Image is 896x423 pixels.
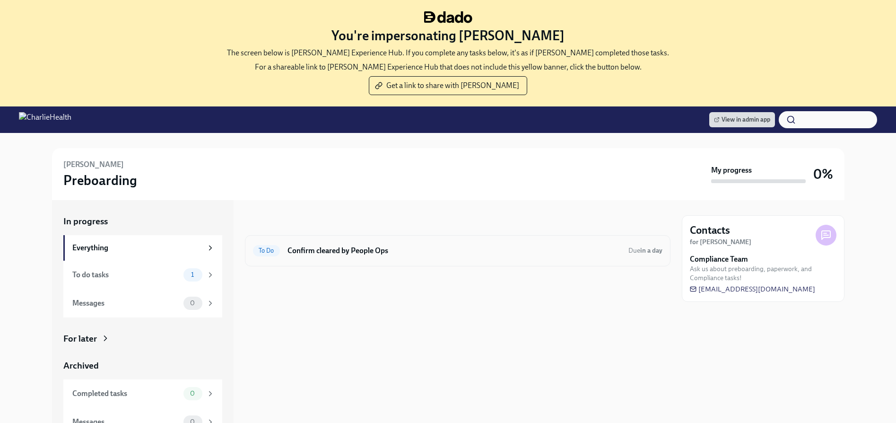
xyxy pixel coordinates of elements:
div: In progress [245,215,289,228]
div: Everything [72,243,202,253]
strong: Compliance Team [690,254,748,264]
h3: Preboarding [63,172,137,189]
h4: Contacts [690,223,730,238]
a: For later [63,333,222,345]
strong: My progress [711,165,752,176]
h3: You're impersonating [PERSON_NAME] [331,27,565,44]
a: Archived [63,360,222,372]
span: To Do [253,247,280,254]
p: For a shareable link to [PERSON_NAME] Experience Hub that does not include this yellow banner, cl... [255,62,642,72]
p: The screen below is [PERSON_NAME] Experience Hub. If you complete any tasks below, it's as if [PE... [227,48,669,58]
a: To do tasks1 [63,261,222,289]
strong: for [PERSON_NAME] [690,238,751,246]
a: Everything [63,235,222,261]
a: Messages0 [63,289,222,317]
div: Messages [72,298,180,308]
span: 0 [184,300,200,307]
a: [EMAIL_ADDRESS][DOMAIN_NAME] [690,284,815,294]
h3: 0% [813,166,833,183]
img: dado [424,11,472,23]
a: Completed tasks0 [63,379,222,408]
span: 0 [184,390,200,397]
span: Due [628,247,662,255]
div: To do tasks [72,270,180,280]
span: October 5th, 2025 09:00 [628,246,662,255]
a: View in admin app [709,112,775,127]
div: For later [63,333,97,345]
a: In progress [63,215,222,228]
img: CharlieHealth [19,112,71,127]
button: Get a link to share with [PERSON_NAME] [369,76,527,95]
span: 1 [185,271,200,278]
div: Completed tasks [72,388,180,399]
strong: in a day [640,247,662,255]
h6: [PERSON_NAME] [63,159,124,170]
span: Ask us about preboarding, paperwork, and Compliance tasks! [690,264,836,282]
h6: Confirm cleared by People Ops [287,246,621,256]
a: To DoConfirm cleared by People OpsDuein a day [253,243,662,258]
span: View in admin app [714,115,770,124]
span: Get a link to share with [PERSON_NAME] [377,81,519,90]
